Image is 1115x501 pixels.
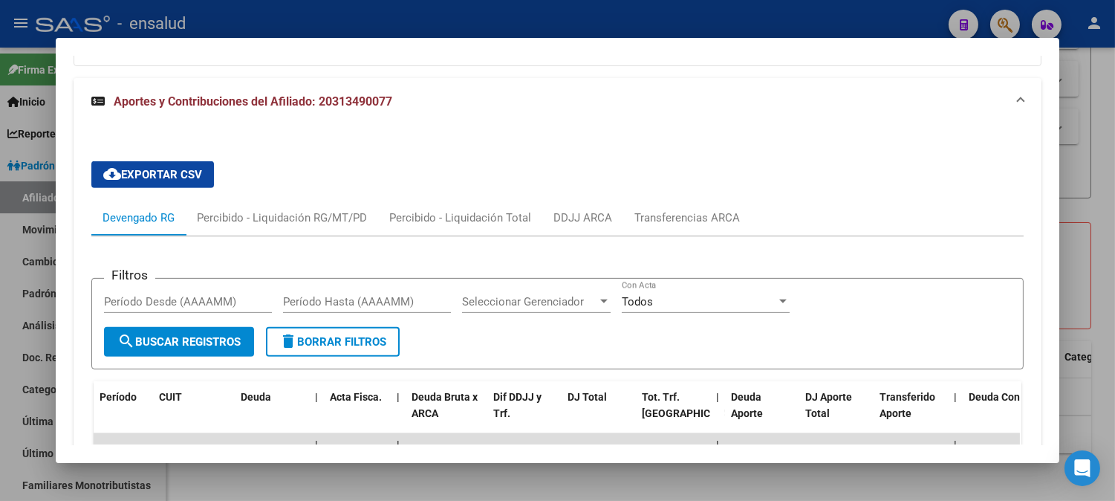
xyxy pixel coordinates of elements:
[114,94,392,109] span: Aportes y Contribuciones del Afiliado: 20313490077
[103,165,121,183] mat-icon: cloud_download
[279,335,386,349] span: Borrar Filtros
[948,381,963,447] datatable-header-cell: |
[562,381,636,447] datatable-header-cell: DJ Total
[725,381,799,447] datatable-header-cell: Deuda Aporte
[634,210,740,226] div: Transferencias ARCA
[969,391,1030,403] span: Deuda Contr.
[406,381,487,447] datatable-header-cell: Deuda Bruta x ARCA
[487,381,562,447] datatable-header-cell: Dif DDJJ y Trf.
[880,391,935,420] span: Transferido Aporte
[279,332,297,350] mat-icon: delete
[622,295,653,308] span: Todos
[91,161,214,188] button: Exportar CSV
[309,381,324,447] datatable-header-cell: |
[412,391,478,420] span: Deuda Bruta x ARCA
[103,168,202,181] span: Exportar CSV
[642,391,743,420] span: Tot. Trf. [GEOGRAPHIC_DATA]
[397,439,400,450] span: |
[197,210,367,226] div: Percibido - Liquidación RG/MT/PD
[963,381,1037,447] datatable-header-cell: Deuda Contr.
[462,295,597,308] span: Seleccionar Gerenciador
[636,381,710,447] datatable-header-cell: Tot. Trf. Bruto
[716,439,719,450] span: |
[153,381,235,447] datatable-header-cell: CUIT
[493,391,542,420] span: Dif DDJJ y Trf.
[716,391,719,403] span: |
[117,332,135,350] mat-icon: search
[731,391,763,420] span: Deuda Aporte
[391,381,406,447] datatable-header-cell: |
[104,327,254,357] button: Buscar Registros
[324,381,391,447] datatable-header-cell: Acta Fisca.
[100,391,137,403] span: Período
[159,391,182,403] span: CUIT
[553,210,612,226] div: DDJJ ARCA
[94,381,153,447] datatable-header-cell: Período
[954,391,957,403] span: |
[266,327,400,357] button: Borrar Filtros
[235,381,309,447] datatable-header-cell: Deuda
[389,210,531,226] div: Percibido - Liquidación Total
[315,391,318,403] span: |
[954,439,957,450] span: |
[397,391,400,403] span: |
[568,391,607,403] span: DJ Total
[104,267,155,283] h3: Filtros
[315,439,318,450] span: |
[330,391,382,403] span: Acta Fisca.
[74,78,1041,126] mat-expansion-panel-header: Aportes y Contribuciones del Afiliado: 20313490077
[103,210,175,226] div: Devengado RG
[241,391,271,403] span: Deuda
[710,381,725,447] datatable-header-cell: |
[1064,450,1100,486] div: Open Intercom Messenger
[117,335,241,349] span: Buscar Registros
[805,391,852,420] span: DJ Aporte Total
[874,381,948,447] datatable-header-cell: Transferido Aporte
[799,381,874,447] datatable-header-cell: DJ Aporte Total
